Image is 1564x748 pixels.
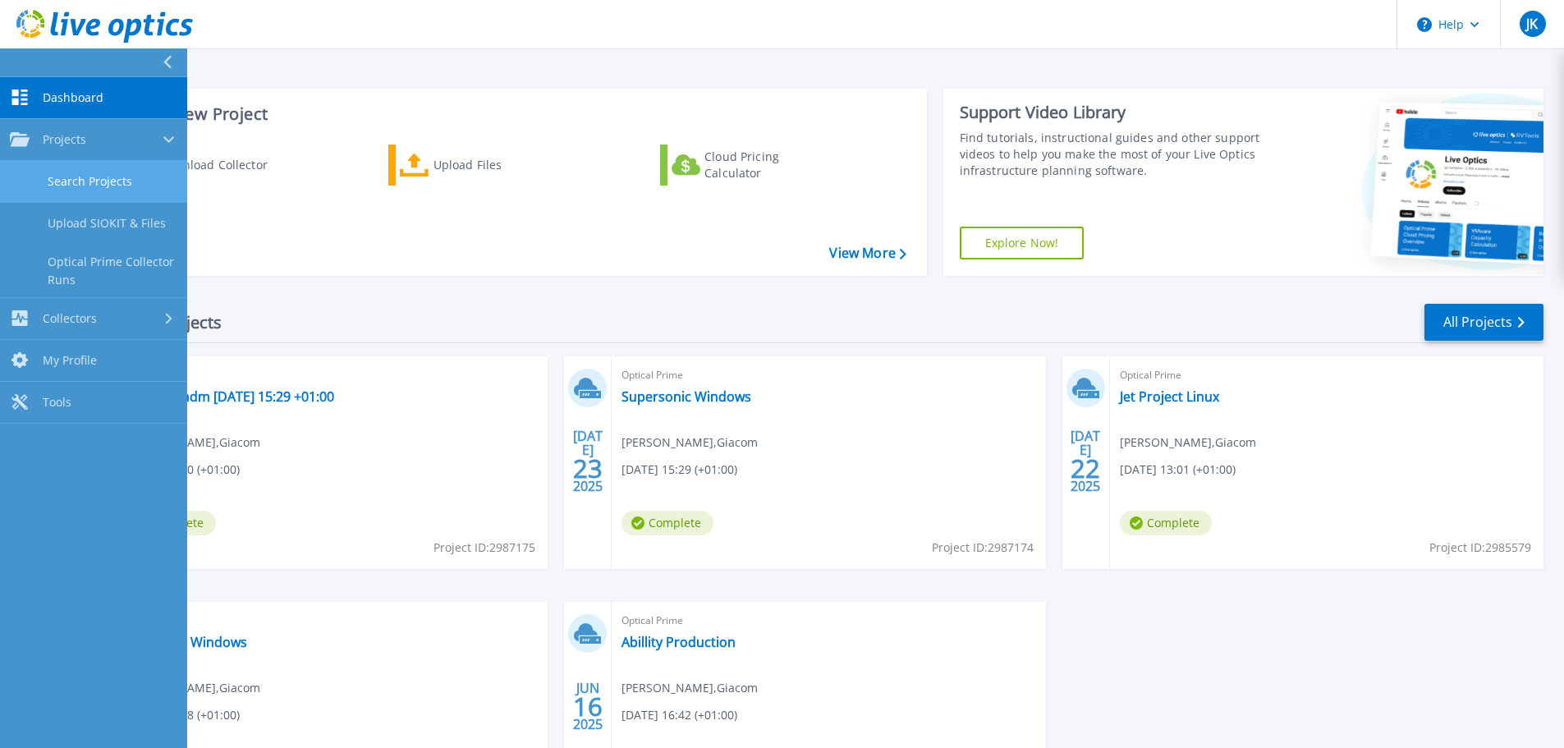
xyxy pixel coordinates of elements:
span: Complete [621,511,713,535]
span: Complete [1120,511,1212,535]
span: Project ID: 2987175 [433,539,535,557]
a: Cloud Pricing Calculator [660,145,843,186]
div: JUN 2025 [572,677,603,737]
span: [DATE] 16:42 (+01:00) [621,706,737,724]
span: Optical Prime [124,612,538,630]
span: My Profile [43,353,97,368]
span: [PERSON_NAME] , Giacom [124,679,260,697]
a: View More [829,246,906,261]
span: Optical Prime [621,612,1035,630]
a: Abillity Production [621,634,736,650]
span: JK [1526,17,1538,30]
span: [PERSON_NAME] , Giacom [124,434,260,452]
span: [DATE] 13:01 (+01:00) [1120,461,1236,479]
div: Support Video Library [960,102,1266,123]
a: Upload Files [388,145,571,186]
div: [DATE] 2025 [572,431,603,491]
span: Project ID: 2987174 [932,539,1034,557]
a: Jet Project Linux [1120,388,1219,405]
span: Optical Prime [1120,366,1534,384]
a: All Projects [1424,304,1543,341]
span: 22 [1071,461,1100,475]
h3: Start a New Project [117,105,906,123]
span: [PERSON_NAME] , Giacom [1120,434,1256,452]
a: dg-sb-sysadm [DATE] 15:29 +01:00 [124,388,334,405]
span: Optical Prime [124,366,538,384]
span: 16 [573,700,603,714]
span: Dashboard [43,90,103,105]
span: Project ID: 2985579 [1429,539,1531,557]
span: [PERSON_NAME] , Giacom [621,679,758,697]
a: Download Collector [117,145,300,186]
span: [DATE] 15:29 (+01:00) [621,461,737,479]
span: [PERSON_NAME] , Giacom [621,434,758,452]
span: Tools [43,395,71,410]
div: Download Collector [158,149,290,181]
span: 23 [573,461,603,475]
a: Supersonic Windows [621,388,751,405]
div: Find tutorials, instructional guides and other support videos to help you make the most of your L... [960,130,1266,179]
div: [DATE] 2025 [1070,431,1101,491]
span: Collectors [43,311,97,326]
div: Upload Files [433,149,565,181]
span: Optical Prime [621,366,1035,384]
a: Explore Now! [960,227,1085,259]
span: Projects [43,132,86,147]
div: Cloud Pricing Calculator [704,149,836,181]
